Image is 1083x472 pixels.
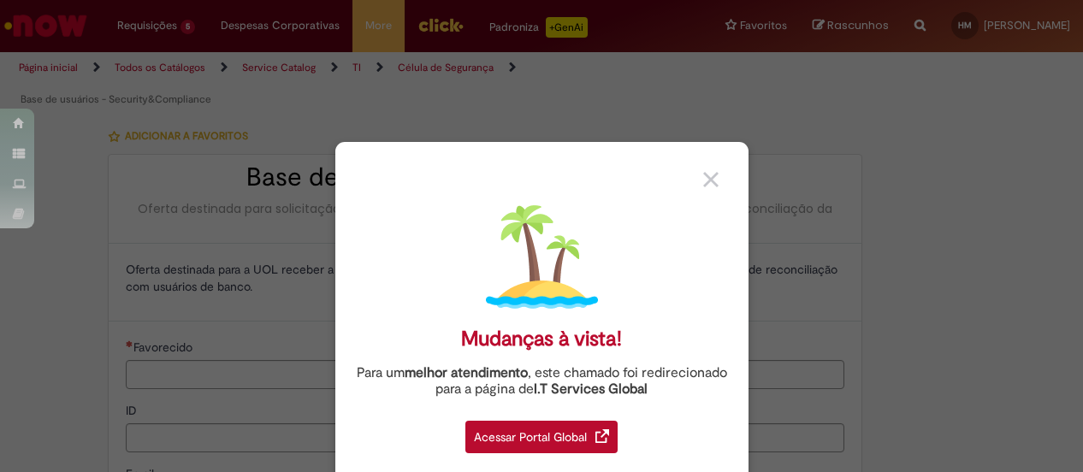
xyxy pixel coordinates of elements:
div: Acessar Portal Global [465,421,618,453]
img: redirect_link.png [595,429,609,443]
a: Acessar Portal Global [465,411,618,453]
strong: melhor atendimento [405,364,528,381]
div: Mudanças à vista! [461,327,622,351]
a: I.T Services Global [534,371,648,398]
img: close_button_grey.png [703,172,719,187]
div: Para um , este chamado foi redirecionado para a página de [348,365,736,398]
img: island.png [486,201,598,313]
